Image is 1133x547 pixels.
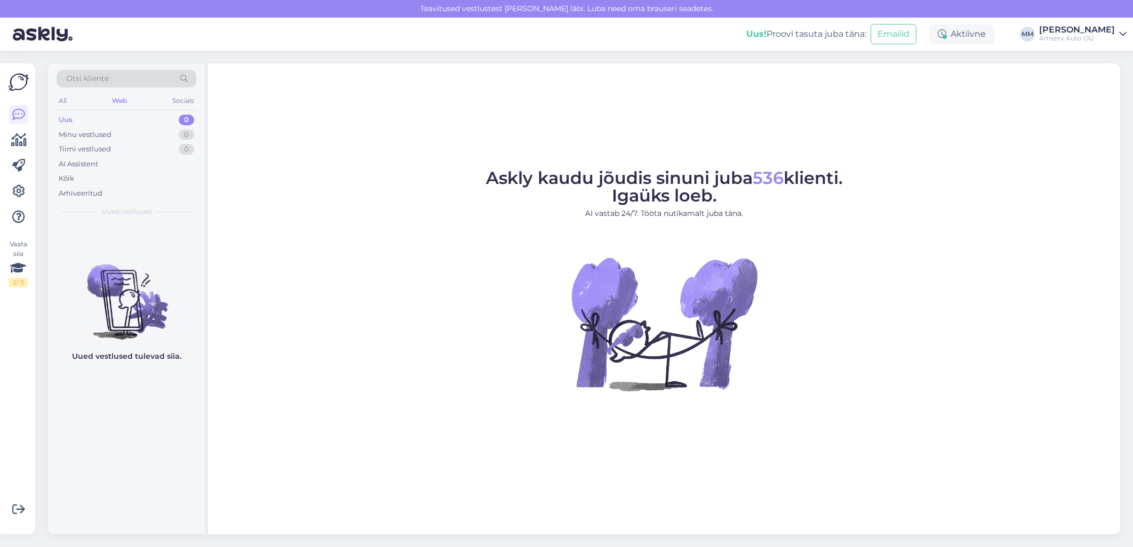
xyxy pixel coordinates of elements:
div: 0 [179,115,194,125]
div: 0 [179,130,194,140]
span: Otsi kliente [66,73,109,84]
div: [PERSON_NAME] [1039,26,1115,34]
div: Amserv Auto OÜ [1039,34,1115,43]
div: Minu vestlused [59,130,111,140]
img: No chats [48,245,205,341]
div: Vaata siia [9,239,28,287]
b: Uus! [746,29,767,39]
div: Aktiivne [929,25,994,44]
p: Uued vestlused tulevad siia. [72,351,181,362]
img: No Chat active [568,228,760,420]
div: 2 / 3 [9,278,28,287]
button: Emailid [871,24,916,44]
div: Web [110,94,129,108]
div: AI Assistent [59,159,98,170]
div: Arhiveeritud [59,188,102,199]
span: 536 [753,167,784,188]
div: Uus [59,115,73,125]
p: AI vastab 24/7. Tööta nutikamalt juba täna. [486,208,843,219]
div: All [57,94,69,108]
div: 0 [179,144,194,155]
img: Askly Logo [9,72,29,92]
div: Kõik [59,173,74,184]
span: Askly kaudu jõudis sinuni juba klienti. Igaüks loeb. [486,167,843,206]
div: Socials [170,94,196,108]
div: Tiimi vestlused [59,144,111,155]
span: Uued vestlused [102,207,151,216]
div: MM [1020,27,1035,42]
a: [PERSON_NAME]Amserv Auto OÜ [1039,26,1127,43]
div: Proovi tasuta juba täna: [746,28,866,41]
